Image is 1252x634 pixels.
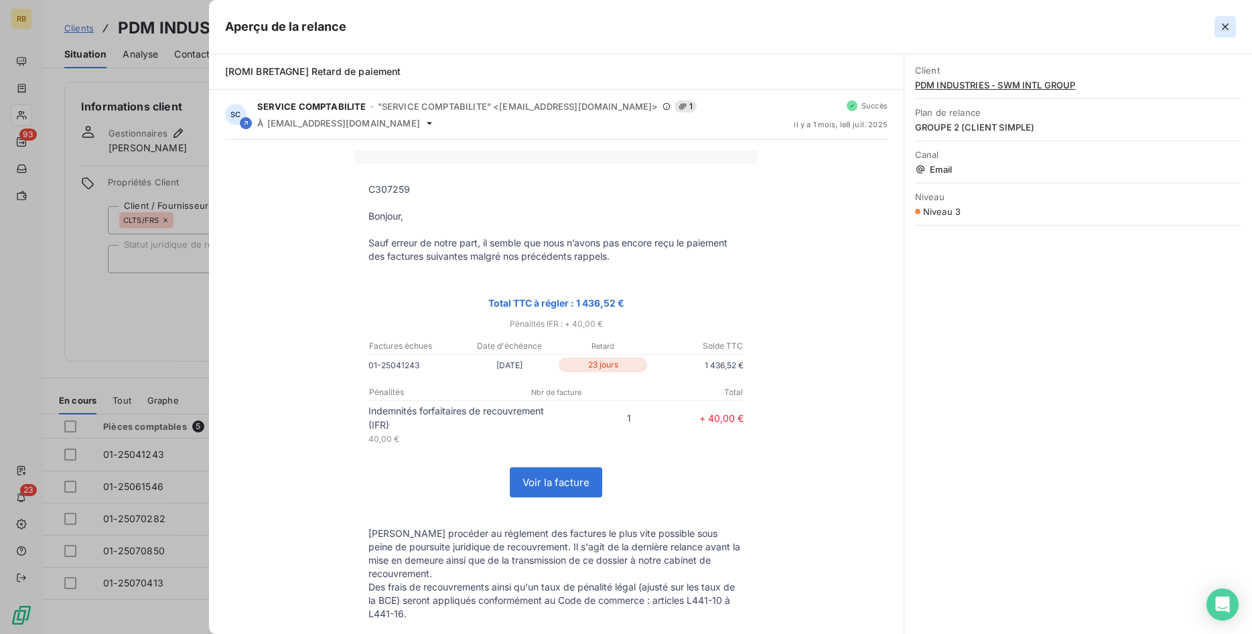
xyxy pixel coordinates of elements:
h5: Aperçu de la relance [225,17,347,36]
span: PDM INDUSTRIES - SWM INTL GROUP [915,80,1241,90]
span: GROUPE 2 (CLIENT SIMPLE) [915,122,1241,133]
p: Date d'échéance [463,340,555,352]
p: 1 [556,411,631,425]
p: Sauf erreur de notre part, il semble que nous n’avons pas encore reçu le paiement des factures su... [368,236,744,263]
span: il y a 1 mois , le 8 juil. 2025 [794,121,887,129]
p: Pénalités IFR : + 40,00 € [355,316,757,331]
p: 40,00 € [368,432,556,446]
p: Solde TTC [650,340,743,352]
div: SC [225,104,247,125]
p: + 40,00 € [631,411,744,425]
a: Voir la facture [510,468,602,497]
span: Niveau 3 [923,206,961,217]
span: Succès [861,102,888,110]
p: Indemnités forfaitaires de recouvrement (IFR) [368,404,556,432]
p: Factures échues [369,340,462,352]
p: Total TTC à régler : 1 436,52 € [368,295,744,311]
span: [EMAIL_ADDRESS][DOMAIN_NAME] [267,118,420,129]
span: 1 [675,100,697,112]
p: 23 jours [559,358,647,372]
span: Email [915,164,1241,175]
p: Retard [557,340,649,352]
p: C307259 [368,183,744,196]
span: Client [915,65,1241,76]
div: Open Intercom Messenger [1206,588,1239,621]
span: À [257,118,263,129]
p: Nbr de facture [494,386,618,398]
span: "SERVICE COMPTABILITE" <[EMAIL_ADDRESS][DOMAIN_NAME]> [378,101,658,112]
span: Niveau [915,191,1241,202]
span: - [370,102,374,110]
p: Total [619,386,743,398]
p: Bonjour, [368,210,744,223]
p: 1 436,52 € [650,358,744,372]
p: Pénalités [369,386,493,398]
p: [PERSON_NAME] procéder au réglement des factures le plus vite possible sous peine de poursuite ju... [368,527,744,580]
p: Des frais de recouvrements ainsi qu'un taux de pénalité légal (ajusté sur les taux de la BCE) ser... [368,580,744,621]
p: [DATE] [462,358,556,372]
span: [ROMI BRETAGNE] Retard de paiement [225,66,401,77]
span: Plan de relance [915,107,1241,118]
p: 01-25041243 [368,358,462,372]
span: Canal [915,149,1241,160]
span: SERVICE COMPTABILITE [257,101,366,112]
